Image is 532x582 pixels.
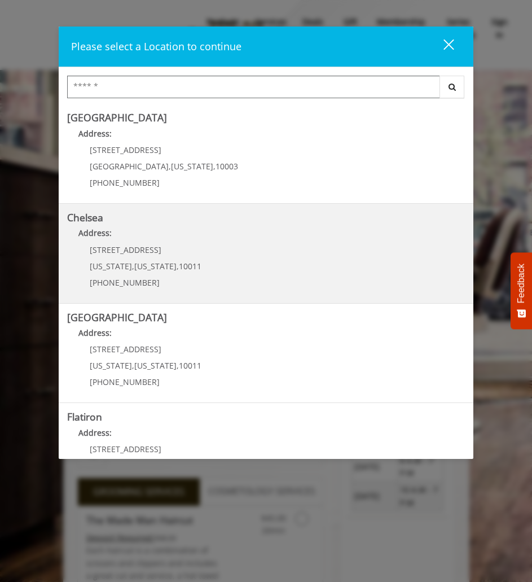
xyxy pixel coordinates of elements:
span: 10011 [179,261,201,272]
span: [STREET_ADDRESS] [90,444,161,454]
div: close dialog [430,38,453,55]
span: [STREET_ADDRESS] [90,145,161,155]
span: [US_STATE] [90,360,132,371]
input: Search Center [67,76,441,98]
button: Feedback - Show survey [511,252,532,329]
span: , [177,261,179,272]
span: , [169,161,171,172]
b: [GEOGRAPHIC_DATA] [67,310,167,324]
span: [PHONE_NUMBER] [90,177,160,188]
b: Address: [78,327,112,338]
span: [US_STATE] [90,261,132,272]
span: [PHONE_NUMBER] [90,277,160,288]
b: Flatiron [67,410,102,423]
span: [US_STATE] [134,360,177,371]
span: [GEOGRAPHIC_DATA] [90,161,169,172]
span: , [177,360,179,371]
b: [GEOGRAPHIC_DATA] [67,111,167,124]
span: 10011 [179,360,201,371]
span: [US_STATE] [134,261,177,272]
button: close dialog [423,35,461,58]
b: Address: [78,427,112,438]
span: [US_STATE] [171,161,213,172]
span: , [132,360,134,371]
span: [PHONE_NUMBER] [90,377,160,387]
span: Please select a Location to continue [71,40,241,53]
div: Center Select [67,76,465,104]
span: 10003 [216,161,238,172]
i: Search button [446,83,459,91]
span: [STREET_ADDRESS] [90,244,161,255]
span: [STREET_ADDRESS] [90,344,161,355]
b: Address: [78,227,112,238]
b: Chelsea [67,211,103,224]
span: Feedback [516,264,526,303]
span: , [213,161,216,172]
span: , [132,261,134,272]
b: Address: [78,128,112,139]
